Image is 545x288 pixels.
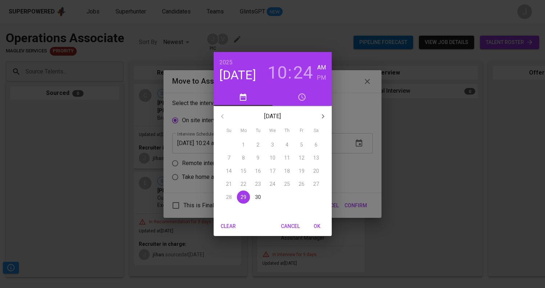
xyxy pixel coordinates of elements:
[295,127,308,135] span: Fr
[293,63,313,83] button: 24
[266,127,279,135] span: We
[222,127,235,135] span: Su
[241,193,246,201] p: 29
[255,193,261,201] p: 30
[219,222,237,231] span: Clear
[217,220,240,233] button: Clear
[280,127,294,135] span: Th
[281,222,300,231] span: Cancel
[306,220,329,233] button: OK
[267,63,287,83] button: 10
[278,220,303,233] button: Cancel
[251,127,265,135] span: Tu
[317,73,326,83] button: PM
[219,68,256,83] button: [DATE]
[308,222,326,231] span: OK
[251,191,265,204] button: 30
[317,63,326,73] button: AM
[237,191,250,204] button: 29
[219,57,233,68] button: 2025
[310,127,323,135] span: Sa
[288,63,292,83] h3: :
[231,112,314,121] p: [DATE]
[237,127,250,135] span: Mo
